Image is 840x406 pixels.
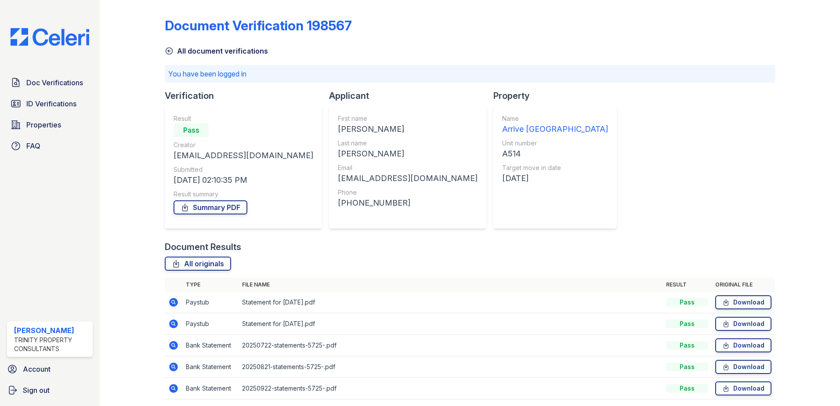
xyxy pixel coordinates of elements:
[174,114,313,123] div: Result
[715,338,771,352] a: Download
[338,163,478,172] div: Email
[502,123,608,135] div: Arrive [GEOGRAPHIC_DATA]
[174,149,313,162] div: [EMAIL_ADDRESS][DOMAIN_NAME]
[26,141,40,151] span: FAQ
[165,46,268,56] a: All document verifications
[26,98,76,109] span: ID Verifications
[182,335,239,356] td: Bank Statement
[174,165,313,174] div: Submitted
[7,116,93,134] a: Properties
[239,335,663,356] td: 20250722-statements-5725-.pdf
[666,362,708,371] div: Pass
[14,336,89,353] div: Trinity Property Consultants
[338,114,478,123] div: First name
[182,378,239,399] td: Bank Statement
[666,319,708,328] div: Pass
[712,278,775,292] th: Original file
[182,292,239,313] td: Paystub
[26,120,61,130] span: Properties
[182,356,239,378] td: Bank Statement
[7,95,93,112] a: ID Verifications
[4,360,96,378] a: Account
[4,381,96,399] a: Sign out
[165,90,329,102] div: Verification
[182,313,239,335] td: Paystub
[174,123,209,137] div: Pass
[715,295,771,309] a: Download
[23,385,50,395] span: Sign out
[338,139,478,148] div: Last name
[239,356,663,378] td: 20250821-statements-5725-.pdf
[174,190,313,199] div: Result summary
[502,139,608,148] div: Unit number
[502,163,608,172] div: Target move in date
[338,188,478,197] div: Phone
[239,378,663,399] td: 20250922-statements-5725-.pdf
[502,114,608,123] div: Name
[168,69,771,79] p: You have been logged in
[165,257,231,271] a: All originals
[493,90,624,102] div: Property
[7,74,93,91] a: Doc Verifications
[329,90,493,102] div: Applicant
[338,123,478,135] div: [PERSON_NAME]
[4,28,96,46] img: CE_Logo_Blue-a8612792a0a2168367f1c8372b55b34899dd931a85d93a1a3d3e32e68fde9ad4.png
[7,137,93,155] a: FAQ
[239,313,663,335] td: Statement for [DATE].pdf
[666,341,708,350] div: Pass
[338,197,478,209] div: [PHONE_NUMBER]
[239,292,663,313] td: Statement for [DATE].pdf
[715,317,771,331] a: Download
[174,174,313,186] div: [DATE] 02:10:35 PM
[666,384,708,393] div: Pass
[174,200,247,214] a: Summary PDF
[165,18,352,33] div: Document Verification 198567
[666,298,708,307] div: Pass
[502,114,608,135] a: Name Arrive [GEOGRAPHIC_DATA]
[502,148,608,160] div: A514
[23,364,51,374] span: Account
[338,172,478,185] div: [EMAIL_ADDRESS][DOMAIN_NAME]
[26,77,83,88] span: Doc Verifications
[502,172,608,185] div: [DATE]
[338,148,478,160] div: [PERSON_NAME]
[165,241,241,253] div: Document Results
[715,360,771,374] a: Download
[239,278,663,292] th: File name
[174,141,313,149] div: Creator
[663,278,712,292] th: Result
[182,278,239,292] th: Type
[715,381,771,395] a: Download
[14,325,89,336] div: [PERSON_NAME]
